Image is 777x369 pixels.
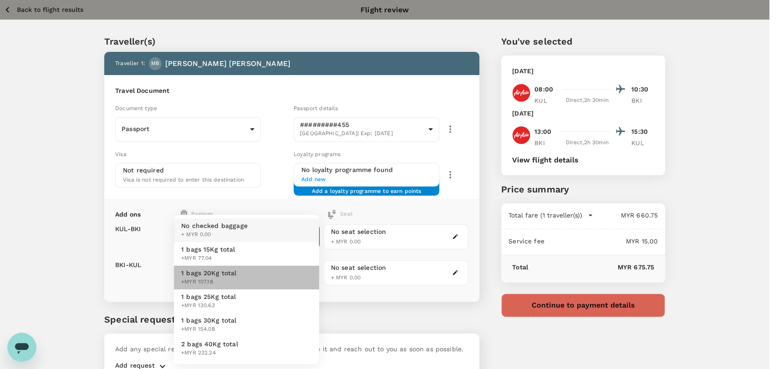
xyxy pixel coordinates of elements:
span: 1 bags 20Kg total [181,268,237,278]
span: 1 bags 25Kg total [181,292,236,301]
span: +MYR 232.24 [181,349,238,358]
span: 1 bags 15Kg total [181,245,235,254]
span: 2 bags 40Kg total [181,339,238,349]
span: +MYR 107.18 [181,278,237,287]
span: No checked baggage [181,221,248,230]
span: +MYR 77.04 [181,254,235,263]
span: +MYR 154.08 [181,325,237,334]
span: +MYR 130.63 [181,301,236,310]
span: 1 bags 30Kg total [181,316,237,325]
span: + MYR 0.00 [181,230,248,239]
